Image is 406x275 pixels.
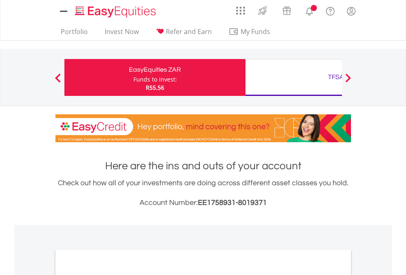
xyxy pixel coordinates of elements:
h3: Account Number: [55,197,351,209]
img: EasyEquities_Logo.png [73,5,159,18]
div: Funds to invest: [133,75,177,84]
img: EasyCredit Promotion Banner [55,114,351,142]
div: Check out how all of your investments are doing across different asset classes you hold. [55,177,351,209]
a: Notifications [299,2,320,18]
button: Next [340,77,356,86]
a: My Profile [341,2,362,20]
span: R55.56 [146,84,164,91]
span: EE1758931-8019371 [198,199,267,207]
a: Refer and Earn [152,27,215,40]
a: AppsGrid [231,2,250,15]
span: My Funds [229,26,282,37]
h1: Here are the ins and outs of your account [55,159,351,173]
img: vouchers-v2.svg [280,4,294,17]
a: Invest Now [101,27,142,40]
img: grid-menu-icon.svg [236,6,245,15]
span: Refer and Earn [166,27,212,36]
button: Previous [50,77,66,86]
a: Portfolio [57,27,91,40]
img: thrive-v2.svg [256,4,269,17]
a: Vouchers [275,2,299,17]
a: Home page [72,2,159,18]
div: EasyEquities ZAR [69,64,241,75]
a: FAQ's and Support [320,2,341,18]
